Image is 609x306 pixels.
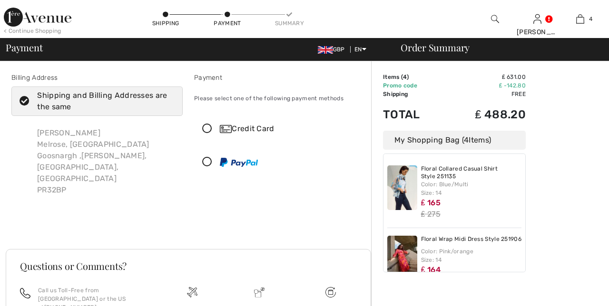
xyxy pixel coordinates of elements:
img: Delivery is a breeze since we pay the duties! [254,287,265,297]
td: ₤ -142.80 [443,81,526,90]
span: 4 [589,15,592,23]
img: Credit Card [220,125,232,133]
img: UK Pound [318,46,333,54]
a: Floral Wrap Midi Dress Style 251906 [421,236,522,243]
img: PayPal [220,158,258,167]
td: ₤ 488.20 [443,98,526,131]
div: Order Summary [389,43,603,52]
span: GBP [318,46,349,53]
img: Free shipping on orders over &#8356;120 [187,287,197,297]
td: Shipping [383,90,443,98]
div: Credit Card [220,123,359,134]
img: My Info [533,13,541,25]
div: Color: Pink/orange Size: 14 [421,247,522,264]
img: 1ère Avenue [4,8,71,27]
div: Shipping and Billing Addresses are the same [37,90,168,113]
td: Total [383,98,443,131]
div: Billing Address [11,73,183,83]
img: My Bag [576,13,584,25]
div: < Continue Shopping [4,27,61,35]
div: My Shopping Bag ( Items) [383,131,526,150]
img: Floral Wrap Midi Dress Style 251906 [387,236,417,280]
img: Free shipping on orders over &#8356;120 [325,287,336,297]
div: Payment [194,73,365,83]
span: ₤ 165 [421,198,441,207]
img: search the website [491,13,499,25]
span: ₤ 164 [421,265,441,274]
h3: Questions or Comments? [20,261,357,271]
div: [PERSON_NAME] Melrose, [GEOGRAPHIC_DATA] Goosnargh ,[PERSON_NAME], [GEOGRAPHIC_DATA], [GEOGRAPHIC... [29,120,183,203]
div: [PERSON_NAME] [517,27,559,37]
span: 4 [464,135,469,144]
s: ₤ 275 [421,210,441,219]
a: 4 [559,13,601,25]
span: Payment [6,43,42,52]
td: ₤ 631.00 [443,73,526,81]
a: Floral Collared Casual Shirt Style 251135 [421,165,522,180]
img: Floral Collared Casual Shirt Style 251135 [387,165,417,210]
div: Payment [213,19,242,28]
span: 4 [403,74,407,80]
td: Items ( ) [383,73,443,81]
img: call [20,288,30,298]
div: Summary [275,19,304,28]
div: Please select one of the following payment methods [194,86,365,110]
a: Sign In [533,14,541,23]
td: Promo code [383,81,443,90]
span: EN [354,46,366,53]
td: Free [443,90,526,98]
div: Shipping [151,19,180,28]
div: Color: Blue/Multi Size: 14 [421,180,522,197]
